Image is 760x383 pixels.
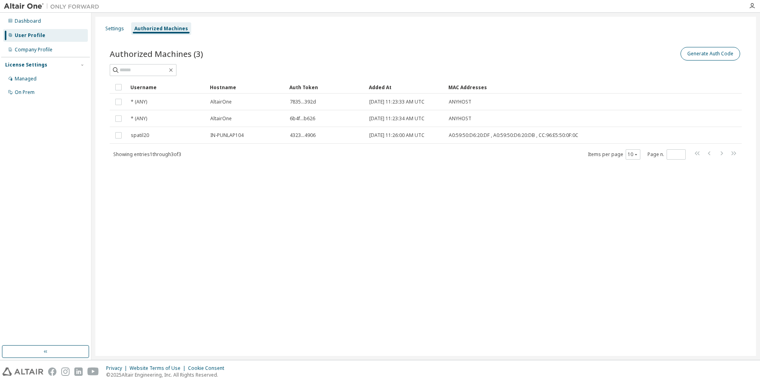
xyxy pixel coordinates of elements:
div: Website Terms of Use [130,365,188,371]
div: Added At [369,81,442,94]
span: IN-PUNLAP104 [210,132,244,139]
span: spatil20 [131,132,149,139]
span: AltairOne [210,99,232,105]
span: [DATE] 11:23:33 AM UTC [369,99,425,105]
button: 10 [628,151,638,158]
span: * (ANY) [131,115,147,122]
img: Altair One [4,2,103,10]
span: * (ANY) [131,99,147,105]
img: altair_logo.svg [2,367,43,376]
div: Settings [105,25,124,32]
span: 4323...4906 [290,132,316,139]
div: Hostname [210,81,283,94]
span: AltairOne [210,115,232,122]
div: Managed [15,76,37,82]
span: Items per page [588,149,640,160]
span: [DATE] 11:26:00 AM UTC [369,132,425,139]
span: [DATE] 11:23:34 AM UTC [369,115,425,122]
div: User Profile [15,32,45,39]
div: Authorized Machines [134,25,188,32]
button: Generate Auth Code [681,47,740,61]
div: MAC Addresses [448,81,658,94]
span: 7835...392d [290,99,316,105]
span: ANYHOST [449,115,471,122]
span: Authorized Machines (3) [110,48,203,59]
img: instagram.svg [61,367,70,376]
img: facebook.svg [48,367,56,376]
div: Auth Token [289,81,363,94]
div: Cookie Consent [188,365,229,371]
p: © 2025 Altair Engineering, Inc. All Rights Reserved. [106,371,229,378]
div: License Settings [5,62,47,68]
img: linkedin.svg [74,367,83,376]
span: A0:59:50:D6:20:DF , A0:59:50:D6:20:DB , CC:96:E5:50:0F:0C [449,132,578,139]
span: 6b4f...b626 [290,115,315,122]
img: youtube.svg [87,367,99,376]
div: On Prem [15,89,35,96]
div: Company Profile [15,47,52,53]
span: ANYHOST [449,99,471,105]
div: Username [130,81,204,94]
div: Privacy [106,365,130,371]
span: Page n. [648,149,686,160]
div: Dashboard [15,18,41,24]
span: Showing entries 1 through 3 of 3 [113,151,181,158]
